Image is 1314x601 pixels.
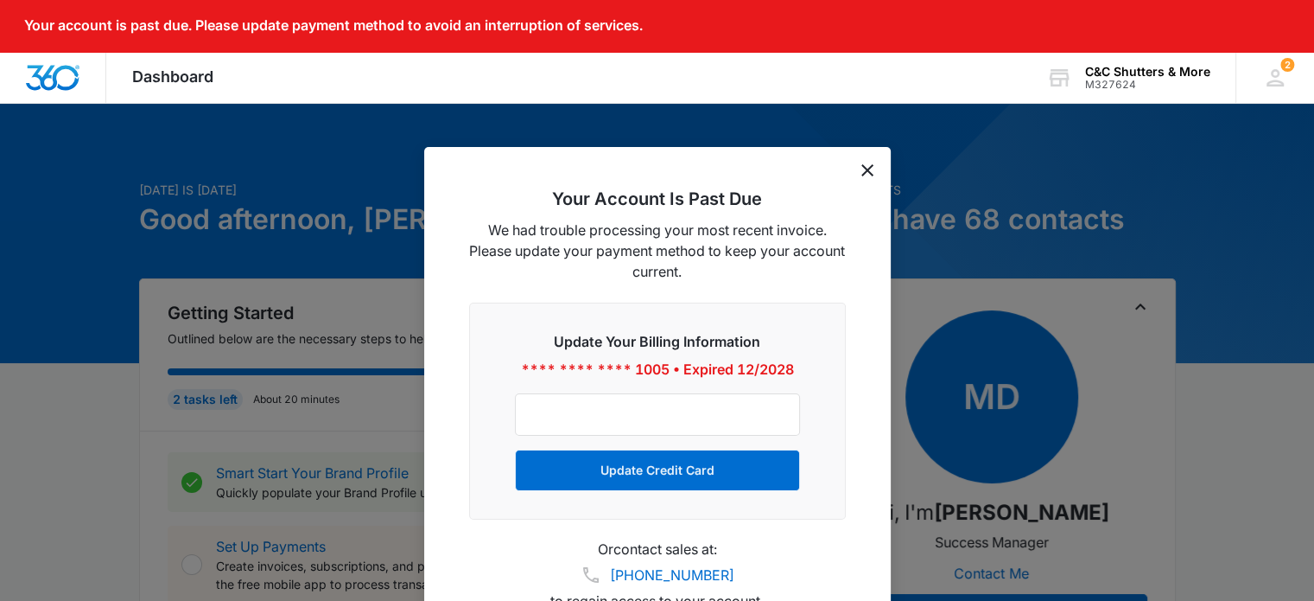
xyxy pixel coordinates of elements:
[610,565,734,585] a: [PHONE_NUMBER]
[1085,79,1210,91] div: account id
[469,220,846,282] p: We had trouble processing your most recent invoice. Please update your payment method to keep you...
[861,164,873,176] button: dismiss this dialog
[1235,52,1314,103] div: notifications count
[515,450,800,491] button: Update Credit Card
[132,67,213,86] span: Dashboard
[515,331,800,352] h3: Update Your Billing Information
[469,189,846,209] h2: Your Account Is Past Due
[24,17,643,34] p: Your account is past due. Please update payment method to avoid an interruption of services.
[1280,58,1294,72] span: 2
[1085,65,1210,79] div: account name
[533,407,782,422] iframe: Secure card payment input frame
[1280,58,1294,72] div: notifications count
[106,52,239,103] div: Dashboard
